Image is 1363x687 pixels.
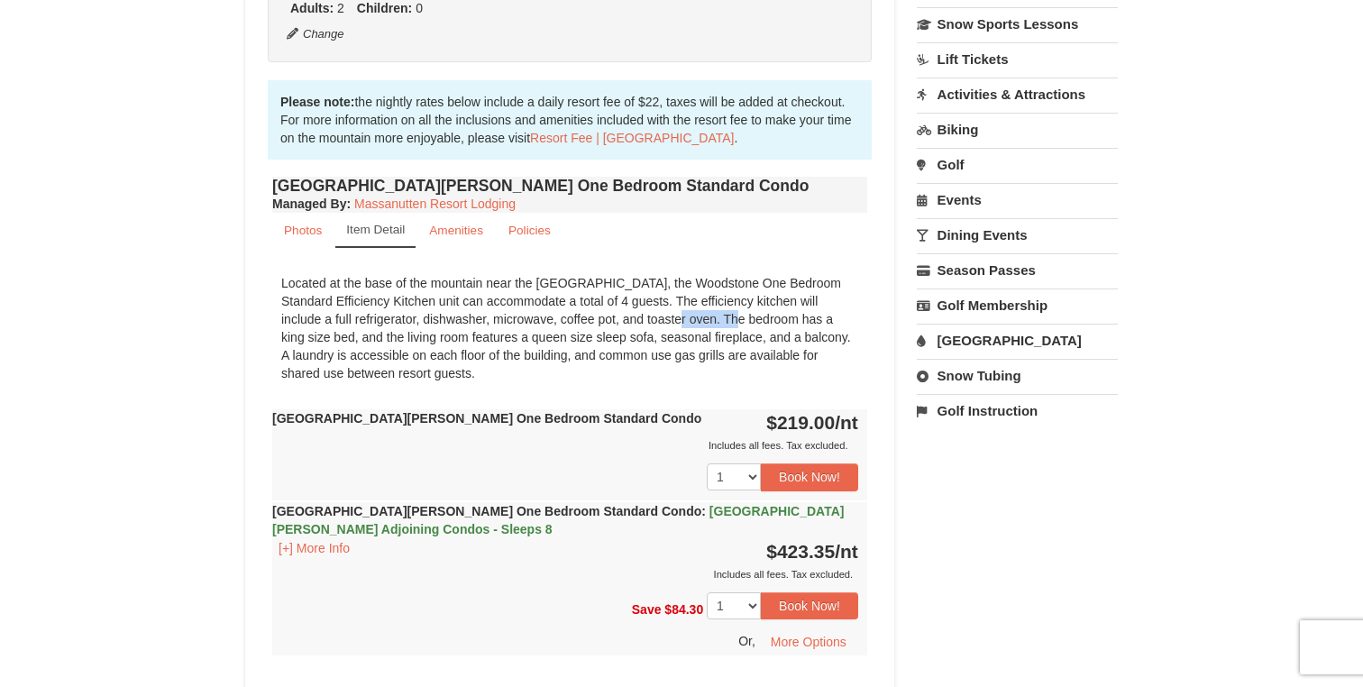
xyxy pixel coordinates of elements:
[346,223,405,236] small: Item Detail
[272,177,867,195] h4: [GEOGRAPHIC_DATA][PERSON_NAME] One Bedroom Standard Condo
[917,78,1118,111] a: Activities & Attractions
[917,218,1118,252] a: Dining Events
[738,634,755,648] span: Or,
[759,628,858,655] button: More Options
[429,224,483,237] small: Amenities
[632,601,662,616] span: Save
[272,197,346,211] span: Managed By
[272,213,334,248] a: Photos
[280,95,354,109] strong: Please note:
[917,7,1118,41] a: Snow Sports Lessons
[272,436,858,454] div: Includes all fees. Tax excluded.
[664,601,703,616] span: $84.30
[284,224,322,237] small: Photos
[701,504,706,518] span: :
[761,463,858,490] button: Book Now!
[272,538,356,558] button: [+] More Info
[417,213,495,248] a: Amenities
[917,324,1118,357] a: [GEOGRAPHIC_DATA]
[917,42,1118,76] a: Lift Tickets
[337,1,344,15] span: 2
[272,504,844,536] strong: [GEOGRAPHIC_DATA][PERSON_NAME] One Bedroom Standard Condo
[917,253,1118,287] a: Season Passes
[290,1,334,15] strong: Adults:
[917,289,1118,322] a: Golf Membership
[835,412,858,433] span: /nt
[354,197,516,211] a: Massanutten Resort Lodging
[357,1,412,15] strong: Children:
[917,113,1118,146] a: Biking
[416,1,423,15] span: 0
[766,412,858,433] strong: $219.00
[917,148,1118,181] a: Golf
[508,224,551,237] small: Policies
[917,394,1118,427] a: Golf Instruction
[835,541,858,562] span: /nt
[286,24,345,44] button: Change
[272,565,858,583] div: Includes all fees. Tax excluded.
[268,80,872,160] div: the nightly rates below include a daily resort fee of $22, taxes will be added at checkout. For m...
[497,213,563,248] a: Policies
[272,197,351,211] strong: :
[272,411,701,426] strong: [GEOGRAPHIC_DATA][PERSON_NAME] One Bedroom Standard Condo
[761,592,858,619] button: Book Now!
[272,504,844,536] span: [GEOGRAPHIC_DATA][PERSON_NAME] Adjoining Condos - Sleeps 8
[335,213,416,248] a: Item Detail
[530,131,734,145] a: Resort Fee | [GEOGRAPHIC_DATA]
[917,183,1118,216] a: Events
[917,359,1118,392] a: Snow Tubing
[766,541,835,562] span: $423.35
[272,265,867,391] div: Located at the base of the mountain near the [GEOGRAPHIC_DATA], the Woodstone One Bedroom Standar...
